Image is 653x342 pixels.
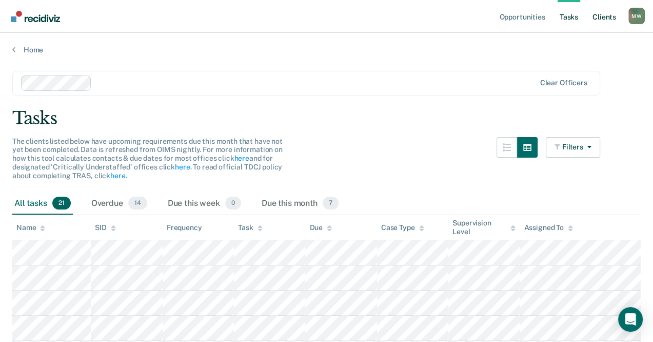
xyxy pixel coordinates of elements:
a: here [110,172,125,180]
span: 21 [52,197,71,210]
div: Overdue [89,193,149,215]
a: here [175,163,190,171]
div: M W [628,8,645,24]
span: 14 [128,197,147,210]
a: Home [12,45,641,54]
div: Name [16,223,45,232]
div: Case Type [381,223,424,232]
span: The clients listed below have upcoming requirements due this month that have not yet been complet... [12,137,283,180]
div: Open Intercom Messenger [618,307,643,332]
div: Due this month [260,193,341,215]
div: All tasks [12,193,73,215]
span: 7 [323,197,339,210]
div: Supervision Level [452,219,516,236]
div: Tasks [12,108,641,129]
div: Due this week [166,193,243,215]
span: 0 [225,197,241,210]
img: Recidiviz [11,11,60,22]
div: Clear officers [540,79,587,87]
button: Profile dropdown button [628,8,645,24]
button: Filters [546,137,600,158]
div: Task [238,223,262,232]
div: SID [95,223,116,232]
div: Frequency [167,223,202,232]
div: Assigned To [524,223,572,232]
a: here [234,154,249,162]
div: Due [309,223,332,232]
